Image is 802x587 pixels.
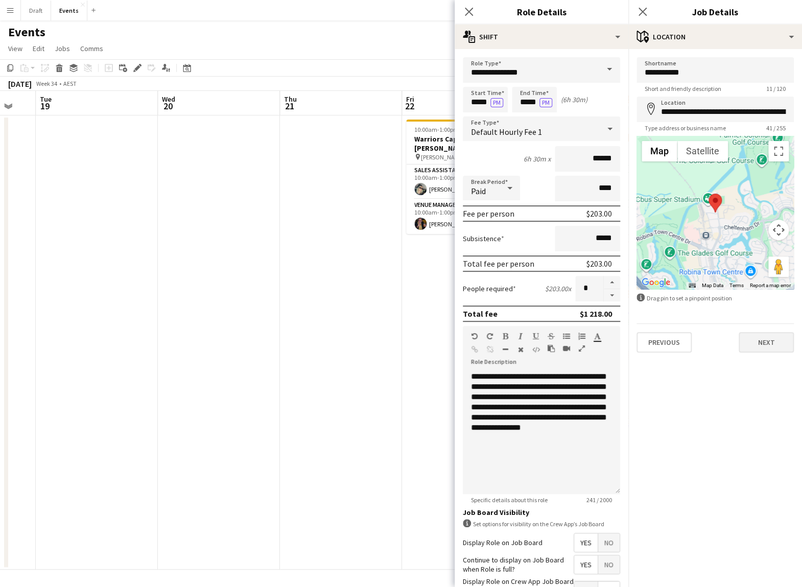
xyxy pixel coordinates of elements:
span: 19 [38,100,52,112]
span: No [598,533,620,552]
span: No [598,555,620,574]
button: Draft [21,1,51,20]
div: Set options for visibility on the Crew App’s Job Board [463,519,620,529]
button: Ordered List [578,332,585,340]
span: 11 / 120 [758,85,794,92]
div: $203.00 x [545,284,571,293]
div: (6h 30m) [561,95,587,104]
button: HTML Code [532,345,539,354]
label: Display Role on Job Board [463,538,542,547]
span: Week 34 [34,80,59,87]
button: Show satellite imagery [677,141,728,161]
div: Fee per person [463,208,514,219]
h3: Job Board Visibility [463,508,620,517]
button: Underline [532,332,539,340]
button: Keyboard shortcuts [689,282,696,289]
button: Redo [486,332,493,340]
button: Strikethrough [548,332,555,340]
button: Next [739,332,794,353]
div: $203.00 [586,259,612,269]
span: Comms [80,44,103,53]
span: 21 [282,100,297,112]
img: Google [639,276,673,289]
div: [DATE] [8,79,32,89]
span: Yes [574,555,598,574]
span: [PERSON_NAME][GEOGRAPHIC_DATA] [421,153,495,161]
button: Unordered List [563,332,570,340]
span: Jobs [55,44,70,53]
span: 10:00am-1:00pm (3h) [414,126,470,133]
a: Comms [76,42,107,55]
span: 41 / 255 [758,124,794,132]
span: Thu [284,95,297,104]
label: People required [463,284,516,293]
h1: Events [8,25,45,40]
span: 241 / 2000 [578,496,620,504]
button: Bold [502,332,509,340]
span: Type address or business name [636,124,734,132]
a: Terms [729,283,744,288]
a: Jobs [51,42,74,55]
div: Drag pin to set a pinpoint position [636,293,794,303]
label: Subsistence [463,234,504,243]
button: Undo [471,332,478,340]
h3: Role Details [455,5,628,18]
span: Wed [162,95,175,104]
button: Increase [604,276,620,289]
label: Continue to display on Job Board when Role is full? [463,555,574,574]
span: Tue [40,95,52,104]
a: Click to see this area on Google Maps [639,276,673,289]
app-job-card: 10:00am-1:00pm (3h)2/2Warriors Captain [PERSON_NAME] [PERSON_NAME][GEOGRAPHIC_DATA]2 RolesSales A... [406,120,521,234]
button: Toggle fullscreen view [768,141,789,161]
a: Edit [29,42,49,55]
div: $1 218.00 [580,309,612,319]
span: View [8,44,22,53]
span: 22 [405,100,414,112]
button: PM [490,98,503,107]
button: Decrease [604,289,620,302]
a: View [4,42,27,55]
button: Horizontal Line [502,345,509,354]
div: 6h 30m x [524,154,551,163]
div: Total fee [463,309,498,319]
button: PM [539,98,552,107]
div: Shift [455,25,628,49]
h3: Warriors Captain [PERSON_NAME] [406,134,521,153]
button: Italic [517,332,524,340]
app-card-role: Venue Manager1/110:00am-1:00pm (3h)[PERSON_NAME] [406,199,521,234]
app-card-role: Sales Assistant1/110:00am-1:00pm (3h)[PERSON_NAME] [406,165,521,199]
button: Text Color [594,332,601,340]
button: Events [51,1,87,20]
span: Yes [574,533,598,552]
h3: Job Details [628,5,802,18]
span: Fri [406,95,414,104]
div: Location [628,25,802,49]
button: Show street map [642,141,677,161]
span: 20 [160,100,175,112]
div: $203.00 [586,208,612,219]
span: Short and friendly description [636,85,729,92]
button: Paste as plain text [548,344,555,353]
div: Total fee per person [463,259,534,269]
button: Clear Formatting [517,345,524,354]
button: Drag Pegman onto the map to open Street View [768,256,789,277]
span: Paid [471,186,486,196]
button: Map Data [702,282,723,289]
button: Insert video [563,344,570,353]
span: Edit [33,44,44,53]
button: Map camera controls [768,220,789,240]
button: Previous [636,332,692,353]
div: AEST [63,80,77,87]
span: Specific details about this role [463,496,556,504]
span: Default Hourly Fee 1 [471,127,542,137]
a: Report a map error [750,283,791,288]
button: Fullscreen [578,344,585,353]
